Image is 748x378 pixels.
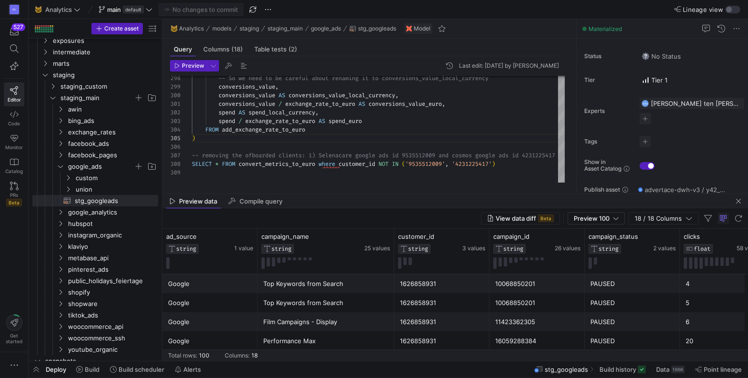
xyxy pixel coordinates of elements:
button: Data166K [652,361,689,378]
div: 299 [170,82,180,91]
div: 100 [199,352,209,359]
span: Data [656,366,669,373]
div: Press SPACE to select this row. [32,58,158,69]
span: FROM [205,126,219,133]
span: SELECT [192,160,212,168]
span: Table tests [254,46,297,52]
button: models [210,23,234,34]
span: Columns [203,46,243,52]
button: 🐱Analytics [32,3,83,16]
span: Build history [599,366,636,373]
span: Show in Asset Catalog [584,159,621,172]
div: Press SPACE to select this row. [32,195,158,206]
span: 1 value [234,245,253,252]
span: 26 values [555,245,580,252]
div: FTH [641,100,649,107]
button: Tier 1 - CriticalTier 1 [639,74,670,86]
button: maindefault [96,3,155,16]
span: pinterest_ads [68,264,157,275]
span: -- removing the ofboarded clients: 1) Selenacare g [192,152,359,159]
span: '4231225417' [452,160,492,168]
span: AS [279,92,285,99]
span: Code [8,121,20,126]
span: metabase_api [68,253,157,264]
div: PAUSED [590,275,674,293]
div: Total rows: [168,352,197,359]
div: Press SPACE to select this row. [32,81,158,92]
div: 16059288384 [495,332,579,350]
span: advertace-dwh-v3 / y42_Analytics_main / stg_googleads [645,186,728,194]
span: facebook_pages [68,150,157,161]
button: Getstarted [4,311,24,348]
span: customer_id [339,160,375,168]
span: Compile query [239,198,282,204]
span: / [279,100,282,108]
button: google_ads [309,23,343,34]
div: 307 [170,151,180,160]
div: Performance Max [263,332,389,350]
span: Point lineage [704,366,742,373]
div: Film Campaigns - Display [263,313,389,331]
span: default [123,6,144,13]
div: Press SPACE to select this row. [32,92,158,103]
span: Preview 100 [574,215,609,222]
div: 301 [170,100,180,108]
div: Press SPACE to select this row. [32,184,158,195]
div: Columns: [225,352,249,359]
button: Create asset [91,23,143,34]
a: Code [4,106,24,130]
span: add_exchange_rate_to_euro [222,126,305,133]
button: Build history [595,361,650,378]
span: custom [76,173,157,184]
span: staging_main [60,92,134,103]
span: spend_local_currency [249,109,315,116]
a: stg_googleads​​​​​​​​​​ [32,195,158,206]
span: staging_custom [60,81,157,92]
span: campaign_status [588,233,638,240]
span: Editor [8,97,21,102]
span: Get started [6,333,22,344]
div: Press SPACE to select this row. [32,298,158,309]
span: Deploy [46,366,66,373]
span: public_holidays_feiertage [68,276,157,286]
div: Press SPACE to select this row. [32,275,158,286]
button: Preview [170,60,208,72]
span: google_ads [311,25,341,32]
span: exchange_rates [68,127,157,138]
span: Monitor [5,144,23,150]
span: stg_googleads [358,25,396,32]
span: Query [174,46,192,52]
div: 166K [671,366,685,373]
div: Press SPACE to select this row. [32,286,158,298]
span: youtube_organic [68,344,157,355]
span: spend [219,117,235,125]
div: 309 [170,168,180,177]
div: Press SPACE to select this row. [32,355,158,367]
span: staging_main [268,25,303,32]
button: Build [72,361,104,378]
span: stg_googleads​​​​​​​​​​ [75,195,147,206]
span: STRING [271,245,291,252]
img: Tier 1 - Critical [642,76,649,84]
div: Press SPACE to select this row. [32,35,158,46]
span: conversions_value [219,100,275,108]
span: Status [584,53,632,60]
span: hubspot [68,218,157,229]
a: Monitor [4,130,24,154]
div: Press SPACE to select this row. [32,206,158,218]
span: exposures [53,35,157,46]
div: Google [168,332,252,350]
span: where [319,160,335,168]
div: PAUSED [590,313,674,331]
span: spend_euro [329,117,362,125]
span: tiktok_ads [68,310,157,321]
span: , [315,109,319,116]
span: 231225417 [525,152,555,159]
div: Press SPACE to select this row. [32,332,158,344]
div: Press SPACE to select this row. [32,252,158,264]
span: clicks [684,233,700,240]
div: 306 [170,143,180,151]
div: Press SPACE to select this row. [32,161,158,172]
span: conversions_value_local_currency [289,92,395,99]
div: 303 [170,117,180,125]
